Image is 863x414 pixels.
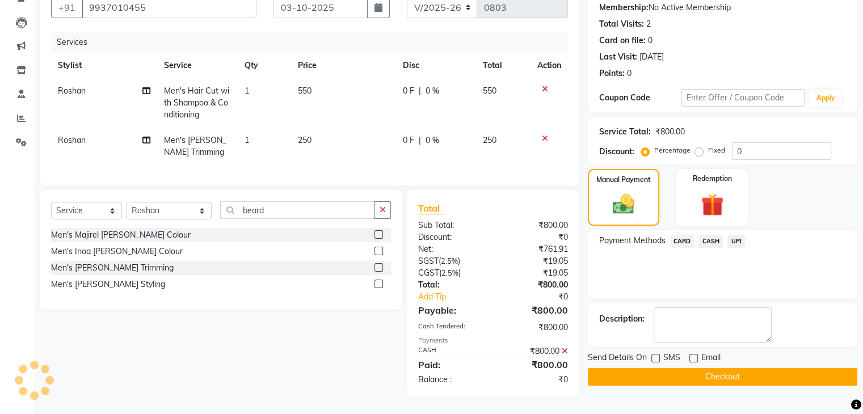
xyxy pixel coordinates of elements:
div: ₹0 [493,374,576,386]
div: Sub Total: [410,219,493,231]
div: No Active Membership [599,2,846,14]
div: [DATE] [639,51,664,63]
span: CARD [670,235,694,248]
div: Balance : [410,374,493,386]
span: CGST [418,268,439,278]
span: CASH [698,235,723,248]
div: ₹800.00 [655,126,685,138]
div: ₹800.00 [493,279,576,291]
div: ₹0 [493,231,576,243]
div: Last Visit: [599,51,637,63]
span: 250 [298,135,311,145]
th: Stylist [51,53,157,78]
div: ₹800.00 [493,303,576,317]
span: 2.5% [441,256,458,265]
div: Coupon Code [599,92,681,104]
span: Men's [PERSON_NAME] Trimming [164,135,226,157]
label: Manual Payment [596,175,651,185]
label: Percentage [654,145,691,155]
th: Qty [238,53,292,78]
div: ₹19.05 [493,255,576,267]
th: Service [157,53,238,78]
span: Email [701,352,721,366]
div: Membership: [599,2,649,14]
div: Payable: [410,303,493,317]
div: Service Total: [599,126,651,138]
div: ( ) [410,267,493,279]
div: 0 [648,35,652,47]
th: Action [531,53,568,78]
div: ₹800.00 [493,219,576,231]
div: Discount: [410,231,493,243]
button: Apply [809,90,841,107]
div: ₹800.00 [493,345,576,357]
span: Send Details On [588,352,647,366]
div: Points: [599,67,625,79]
span: 1 [245,135,249,145]
span: 0 % [426,134,439,146]
span: Roshan [58,86,86,96]
button: Checkout [588,368,857,386]
th: Price [291,53,396,78]
div: ₹19.05 [493,267,576,279]
div: Men's [PERSON_NAME] Trimming [51,262,174,274]
div: ₹761.91 [493,243,576,255]
th: Disc [396,53,476,78]
div: Paid: [410,358,493,371]
span: Payment Methods [599,235,666,247]
span: Total [418,202,444,214]
div: Payments [418,336,568,345]
span: Roshan [58,135,86,145]
div: Men's Inoa [PERSON_NAME] Colour [51,246,183,257]
div: Card on file: [599,35,646,47]
div: ₹0 [507,291,576,303]
img: _gift.svg [694,191,731,219]
span: UPI [727,235,745,248]
div: 0 [627,67,632,79]
img: _cash.svg [606,192,641,217]
div: Total: [410,279,493,291]
span: 1 [245,86,249,96]
input: Enter Offer / Coupon Code [681,89,805,107]
span: | [419,85,421,97]
a: Add Tip [410,291,507,303]
span: | [419,134,421,146]
span: 250 [483,135,496,145]
div: Cash Tendered: [410,322,493,333]
div: Services [52,32,576,53]
th: Total [476,53,531,78]
div: Discount: [599,146,634,158]
input: Search or Scan [220,201,374,219]
span: SMS [663,352,680,366]
div: ( ) [410,255,493,267]
span: SGST [418,256,439,266]
span: Men's Hair Cut with Shampoo & Conditioning [164,86,229,120]
span: 550 [298,86,311,96]
div: ₹800.00 [493,322,576,333]
label: Redemption [693,174,732,184]
label: Fixed [708,145,725,155]
span: 0 % [426,85,439,97]
div: Description: [599,313,645,325]
div: CASH [410,345,493,357]
div: Net: [410,243,493,255]
div: 2 [646,18,651,30]
div: Men's [PERSON_NAME] Styling [51,278,165,290]
span: 0 F [403,85,414,97]
div: ₹800.00 [493,358,576,371]
div: Total Visits: [599,18,644,30]
span: 2.5% [441,268,458,277]
span: 0 F [403,134,414,146]
span: 550 [483,86,496,96]
div: Men's Majirel [PERSON_NAME] Colour [51,229,191,241]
